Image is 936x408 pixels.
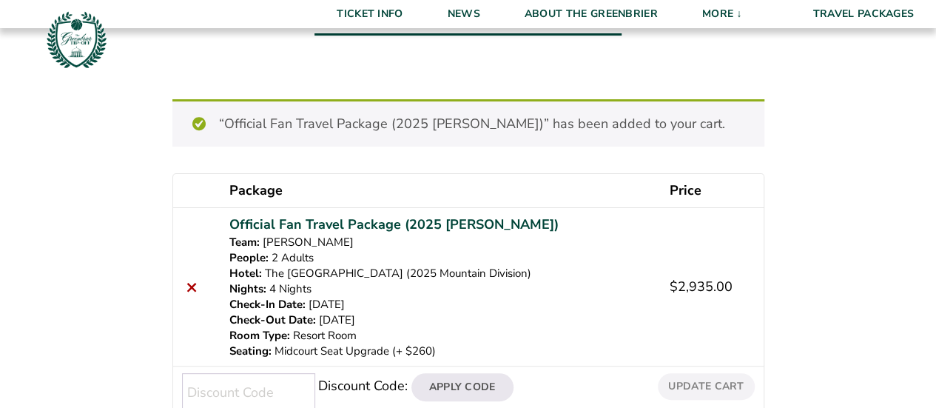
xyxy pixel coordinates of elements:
a: Remove this item [182,277,202,297]
p: [DATE] [229,297,652,312]
dt: People: [229,250,269,266]
dt: Room Type: [229,328,290,344]
dt: Check-In Date: [229,297,306,312]
span: $ [670,278,678,295]
dt: Check-Out Date: [229,312,316,328]
dt: Seating: [229,344,272,359]
p: 2 Adults [229,250,652,266]
p: The [GEOGRAPHIC_DATA] (2025 Mountain Division) [229,266,652,281]
img: Greenbrier Tip-Off [44,7,109,72]
dt: Hotel: [229,266,262,281]
p: Midcourt Seat Upgrade (+ $260) [229,344,652,359]
a: Official Fan Travel Package (2025 [PERSON_NAME]) [229,215,559,235]
p: [DATE] [229,312,652,328]
th: Package [220,174,661,207]
label: Discount Code: [318,377,408,395]
th: Price [661,174,763,207]
div: “Official Fan Travel Package (2025 [PERSON_NAME])” has been added to your cart. [172,99,764,147]
dt: Nights: [229,281,266,297]
bdi: 2,935.00 [670,278,733,295]
button: Apply Code [411,373,514,401]
p: 4 Nights [229,281,652,297]
button: Update cart [658,373,754,399]
p: Resort Room [229,328,652,344]
dt: Team: [229,235,260,250]
p: [PERSON_NAME] [229,235,652,250]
